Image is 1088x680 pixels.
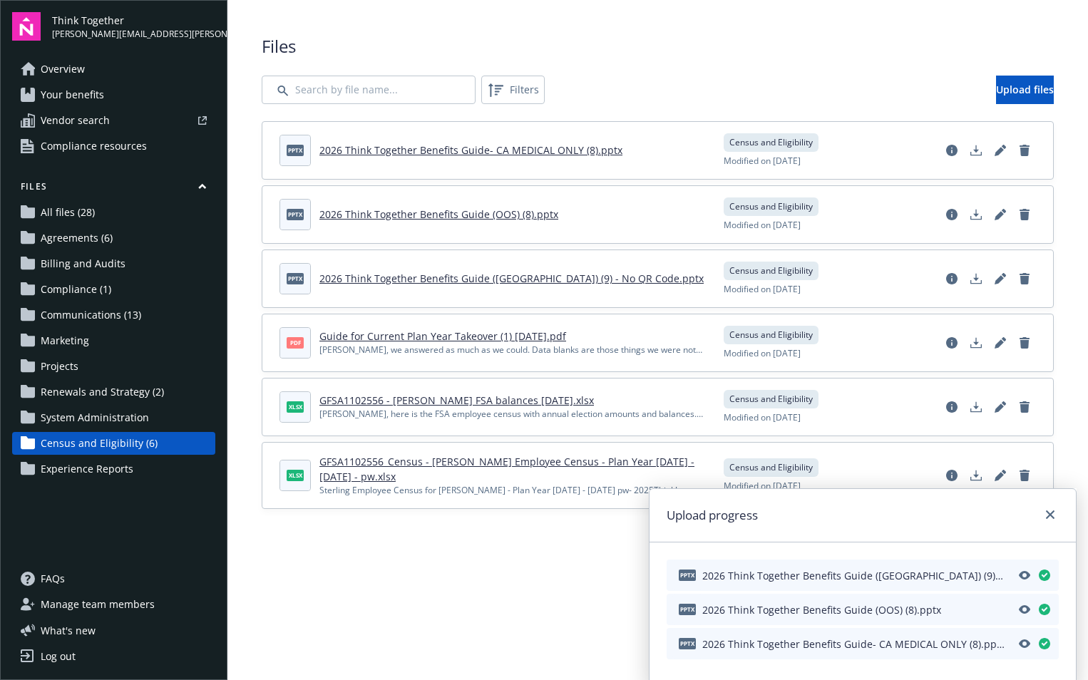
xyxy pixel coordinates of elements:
span: All files (28) [41,201,95,224]
span: Files [262,34,1054,58]
a: View file details [940,464,963,487]
a: GFSA1102556_Census - [PERSON_NAME] Employee Census - Plan Year [DATE] - [DATE] - pw.xlsx [319,455,694,483]
span: pptx [287,145,304,155]
a: System Administration [12,406,215,429]
h1: Upload progress [667,506,758,525]
button: Filters [481,76,545,104]
a: FAQs [12,567,215,590]
div: [PERSON_NAME], we answered as much as we could. Data blanks are those things we were not sure. [319,344,707,356]
a: Communications (13) [12,304,215,326]
span: pdf [287,337,304,348]
a: All files (28) [12,201,215,224]
span: Projects [41,355,78,378]
a: Upload files [996,76,1054,104]
a: Download document [965,203,987,226]
span: Census and Eligibility (6) [41,432,158,455]
button: Files [12,180,215,198]
div: Sterling Employee Census for [PERSON_NAME] - Plan Year [DATE] - [DATE] pw- 2025Think! [319,484,707,497]
a: Delete document [1013,396,1036,418]
span: xlsx [287,401,304,412]
span: Communications (13) [41,304,141,326]
a: 2026 Think Together Benefits Guide- CA MEDICAL ONLY (8).pptx [319,143,622,157]
a: Delete document [1013,139,1036,162]
span: Census and Eligibility [729,329,813,341]
span: 2026 Think Together Benefits Guide- CA MEDICAL ONLY (8).pptx [702,637,1005,651]
span: 2026 Think Together Benefits Guide ([GEOGRAPHIC_DATA]) (9) - No QR Code.pptx [702,568,1005,583]
span: Census and Eligibility [729,461,813,474]
a: Agreements (6) [12,227,215,249]
a: Download document [965,139,987,162]
span: Upload files [996,83,1054,96]
span: Vendor search [41,109,110,132]
a: Edit document [989,331,1012,354]
button: Think Together[PERSON_NAME][EMAIL_ADDRESS][PERSON_NAME][DOMAIN_NAME] [52,12,215,41]
a: Delete document [1013,464,1036,487]
span: Filters [484,78,542,101]
a: Billing and Audits [12,252,215,275]
span: Manage team members [41,593,155,616]
img: navigator-logo.svg [12,12,41,41]
a: Download document [965,396,987,418]
input: Search by file name... [262,76,476,104]
span: Experience Reports [41,458,133,480]
span: Census and Eligibility [729,264,813,277]
a: GFSA1102556 - [PERSON_NAME] FSA balances [DATE].xlsx [319,393,594,407]
span: [PERSON_NAME][EMAIL_ADDRESS][PERSON_NAME][DOMAIN_NAME] [52,28,215,41]
a: Overview [12,58,215,81]
a: Preview [1013,564,1036,587]
a: Preview [1013,598,1036,621]
span: What ' s new [41,623,96,638]
a: Edit document [989,139,1012,162]
span: Filters [510,82,539,97]
span: System Administration [41,406,149,429]
a: Edit document [989,464,1012,487]
span: Compliance resources [41,135,147,158]
a: View file details [940,331,963,354]
span: Modified on [DATE] [724,283,801,296]
a: View file details [940,203,963,226]
span: 2026 Think Together Benefits Guide (OOS) (8).pptx [702,602,941,617]
a: Download document [965,267,987,290]
a: Census and Eligibility (6) [12,432,215,455]
a: Projects [12,355,215,378]
span: FAQs [41,567,65,590]
a: Guide for Current Plan Year Takeover (1) [DATE].pdf [319,329,566,343]
a: Compliance (1) [12,278,215,301]
a: View file details [940,267,963,290]
span: Modified on [DATE] [724,155,801,168]
div: Log out [41,645,76,668]
span: Modified on [DATE] [724,219,801,232]
span: xlsx [287,470,304,480]
span: Census and Eligibility [729,393,813,406]
span: pptx [679,604,696,614]
a: Preview [1013,632,1036,655]
span: Modified on [DATE] [724,411,801,424]
span: pptx [679,570,696,580]
span: Marketing [41,329,89,352]
span: Modified on [DATE] [724,480,801,493]
span: Compliance (1) [41,278,111,301]
a: Your benefits [12,83,215,106]
span: pptx [287,209,304,220]
a: View file details [940,139,963,162]
span: pptx [679,638,696,649]
span: Agreements (6) [41,227,113,249]
a: View file details [940,396,963,418]
div: [PERSON_NAME], here is the FSA employee census with annual election amounts and balances. We can ... [319,408,707,421]
span: Your benefits [41,83,104,106]
a: Edit document [989,396,1012,418]
a: Delete document [1013,203,1036,226]
a: Marketing [12,329,215,352]
span: Billing and Audits [41,252,125,275]
span: Think Together [52,13,215,28]
a: Download document [965,464,987,487]
a: Renewals and Strategy (2) [12,381,215,403]
a: Vendor search [12,109,215,132]
a: Edit document [989,267,1012,290]
button: What's new [12,623,118,638]
span: pptx [287,273,304,284]
a: Download document [965,331,987,354]
a: Delete document [1013,331,1036,354]
a: Edit document [989,203,1012,226]
a: 2026 Think Together Benefits Guide (OOS) (8).pptx [319,207,558,221]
